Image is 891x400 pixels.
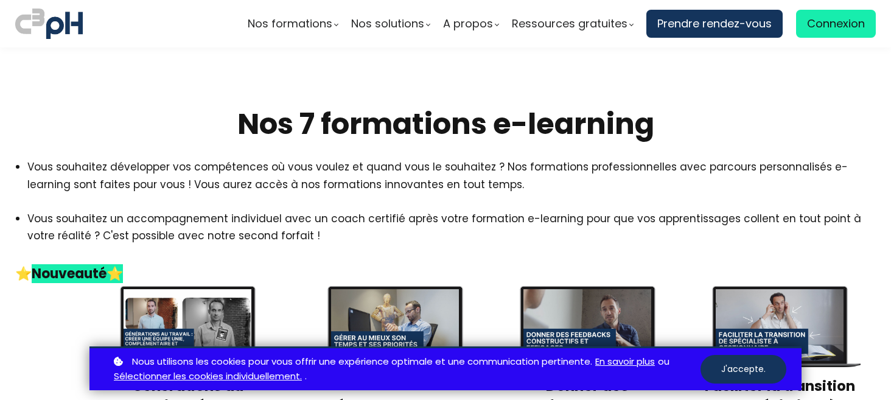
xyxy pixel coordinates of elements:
[351,15,424,33] span: Nos solutions
[595,354,655,370] a: En savoir plus
[701,355,786,384] button: J'accepte.
[111,354,701,385] p: ou .
[646,10,783,38] a: Prendre rendez-vous
[15,264,32,283] span: ⭐
[132,354,592,370] span: Nous utilisons les cookies pour vous offrir une expérience optimale et une communication pertinente.
[27,210,876,261] li: Vous souhaitez un accompagnement individuel avec un coach certifié après votre formation e-learni...
[807,15,865,33] span: Connexion
[248,15,332,33] span: Nos formations
[114,369,302,384] a: Sélectionner les cookies individuellement.
[32,264,123,283] strong: Nouveauté⭐
[15,6,83,41] img: logo C3PH
[443,15,493,33] span: A propos
[15,105,876,143] h2: Nos 7 formations e-learning
[796,10,876,38] a: Connexion
[512,15,627,33] span: Ressources gratuites
[27,158,876,192] li: Vous souhaitez développer vos compétences où vous voulez et quand vous le souhaitez ? Nos formati...
[657,15,772,33] span: Prendre rendez-vous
